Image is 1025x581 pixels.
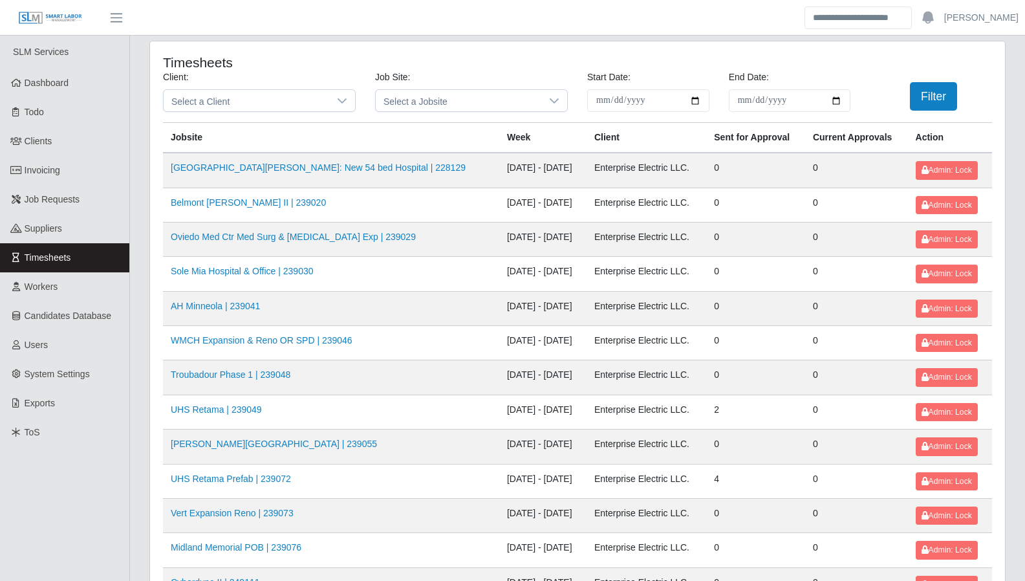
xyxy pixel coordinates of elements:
td: Enterprise Electric LLC. [587,326,706,360]
td: 0 [805,430,908,464]
td: [DATE] - [DATE] [499,291,587,325]
td: Enterprise Electric LLC. [587,188,706,222]
td: 0 [706,498,805,532]
td: Enterprise Electric LLC. [587,498,706,532]
span: Suppliers [25,223,62,234]
a: Midland Memorial POB | 239076 [171,542,301,553]
td: 0 [805,395,908,429]
td: 0 [706,430,805,464]
td: 0 [706,222,805,256]
button: Filter [910,82,957,111]
td: [DATE] - [DATE] [499,326,587,360]
td: 0 [706,533,805,567]
span: Workers [25,281,58,292]
td: 4 [706,464,805,498]
span: Admin: Lock [922,511,972,520]
span: Select a Client [164,90,329,111]
span: ToS [25,427,40,437]
td: 0 [805,464,908,498]
th: Current Approvals [805,123,908,153]
a: Belmont [PERSON_NAME] II | 239020 [171,197,326,208]
a: Vert Expansion Reno | 239073 [171,508,294,518]
td: 0 [706,188,805,222]
td: Enterprise Electric LLC. [587,153,706,188]
td: 0 [706,326,805,360]
button: Admin: Lock [916,507,978,525]
th: Sent for Approval [706,123,805,153]
button: Admin: Lock [916,300,978,318]
a: WMCH Expansion & Reno OR SPD | 239046 [171,335,352,345]
button: Admin: Lock [916,437,978,455]
td: 0 [805,360,908,395]
a: [PERSON_NAME][GEOGRAPHIC_DATA] | 239055 [171,439,377,449]
td: Enterprise Electric LLC. [587,291,706,325]
label: Job Site: [375,71,410,84]
td: 0 [805,533,908,567]
td: [DATE] - [DATE] [499,188,587,222]
input: Search [804,6,912,29]
button: Admin: Lock [916,265,978,283]
button: Admin: Lock [916,472,978,490]
span: SLM Services [13,47,69,57]
td: [DATE] - [DATE] [499,533,587,567]
span: Admin: Lock [922,269,972,278]
span: System Settings [25,369,90,379]
button: Admin: Lock [916,368,978,386]
a: Sole Mia Hospital & Office | 239030 [171,266,314,276]
td: 0 [805,326,908,360]
td: 0 [706,257,805,291]
a: [PERSON_NAME] [944,11,1019,25]
label: End Date: [729,71,769,84]
td: [DATE] - [DATE] [499,498,587,532]
img: SLM Logo [18,11,83,25]
button: Admin: Lock [916,334,978,352]
button: Admin: Lock [916,541,978,559]
td: Enterprise Electric LLC. [587,464,706,498]
td: Enterprise Electric LLC. [587,395,706,429]
span: Timesheets [25,252,71,263]
span: Clients [25,136,52,146]
span: Select a Jobsite [376,90,541,111]
td: 0 [805,153,908,188]
span: Exports [25,398,55,408]
td: 0 [805,291,908,325]
h4: Timesheets [163,54,497,71]
td: Enterprise Electric LLC. [587,533,706,567]
td: [DATE] - [DATE] [499,153,587,188]
td: 0 [805,222,908,256]
span: Admin: Lock [922,235,972,244]
td: 2 [706,395,805,429]
span: Admin: Lock [922,338,972,347]
span: Admin: Lock [922,166,972,175]
td: Enterprise Electric LLC. [587,222,706,256]
a: Troubadour Phase 1 | 239048 [171,369,290,380]
a: Oviedo Med Ctr Med Surg & [MEDICAL_DATA] Exp | 239029 [171,232,416,242]
td: 0 [706,291,805,325]
span: Admin: Lock [922,304,972,313]
span: Admin: Lock [922,408,972,417]
td: 0 [706,360,805,395]
a: UHS Retama | 239049 [171,404,262,415]
td: 0 [805,188,908,222]
span: Candidates Database [25,311,112,321]
button: Admin: Lock [916,403,978,421]
span: Invoicing [25,165,60,175]
td: [DATE] - [DATE] [499,430,587,464]
button: Admin: Lock [916,196,978,214]
a: UHS Retama Prefab | 239072 [171,474,291,484]
a: [GEOGRAPHIC_DATA][PERSON_NAME]: New 54 bed Hospital | 228129 [171,162,466,173]
th: Jobsite [163,123,499,153]
button: Admin: Lock [916,230,978,248]
td: Enterprise Electric LLC. [587,430,706,464]
a: AH Minneola | 239041 [171,301,260,311]
td: [DATE] - [DATE] [499,464,587,498]
span: Dashboard [25,78,69,88]
td: 0 [805,498,908,532]
span: Admin: Lock [922,477,972,486]
label: Client: [163,71,189,84]
td: 0 [706,153,805,188]
label: Start Date: [587,71,631,84]
th: Action [908,123,992,153]
span: Admin: Lock [922,442,972,451]
span: Admin: Lock [922,545,972,554]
